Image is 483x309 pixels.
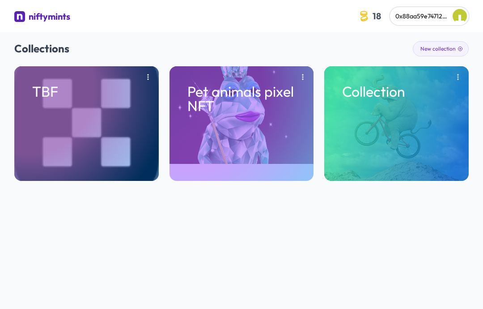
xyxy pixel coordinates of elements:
[390,7,469,25] button: 0x88aa59e747120fd524dd1de75e15e6d260c7a58d
[32,84,141,99] p: TBF
[14,11,25,22] img: niftymints logo
[413,41,469,56] button: New collection
[453,9,467,23] img: Lin Dog
[324,66,469,181] a: Collection
[355,7,386,25] button: 18
[29,10,70,23] div: niftymints
[14,10,70,25] a: niftymints
[14,66,159,181] a: TBF
[14,41,469,56] h2: Collections
[342,84,451,99] p: Collection
[187,84,296,113] p: Pet animals pixel NFT
[169,66,314,181] a: Pet animals pixel NFT
[357,9,371,23] img: coin-icon.3a8a4044.svg
[371,9,383,23] span: 18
